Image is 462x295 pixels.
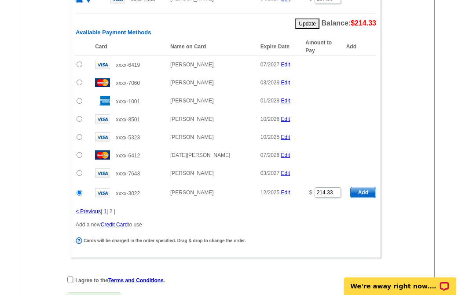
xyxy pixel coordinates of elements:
img: visa.gif [95,60,110,69]
span: xxxx-7643 [116,171,140,177]
span: $ [309,189,312,196]
a: 1 [104,208,107,215]
a: Edit [281,134,290,140]
a: Edit [281,80,290,86]
div: | | 2 | [76,208,376,215]
img: visa.gif [95,132,110,142]
p: Add a new to use [76,221,376,229]
span: xxxx-1001 [116,98,140,105]
span: [PERSON_NAME] [170,134,214,140]
span: xxxx-8501 [116,117,140,123]
a: Terms and Conditions [108,277,164,284]
span: 01/2028 [260,98,279,104]
button: Add [350,187,376,198]
img: mast.gif [95,78,110,87]
span: 07/2027 [260,62,279,68]
strong: I agree to the . [75,277,165,284]
span: $214.33 [351,19,376,27]
img: visa.gif [95,114,110,124]
span: [PERSON_NAME] [170,62,214,68]
span: Add [351,187,376,198]
th: Amount to Pay [301,38,346,55]
a: Edit [281,62,290,68]
img: mast.gif [95,150,110,160]
span: [PERSON_NAME] [170,80,214,86]
a: Credit Card [101,222,128,228]
a: Edit [281,116,290,122]
img: visa.gif [95,188,110,197]
th: Card [91,38,166,55]
span: 07/2026 [260,152,279,158]
span: 10/2025 [260,134,279,140]
th: Expire Date [256,38,301,55]
div: Cards will be charged in the order specified. Drag & drop to change the order. [76,237,374,244]
a: Edit [281,98,290,104]
a: Edit [281,152,290,158]
h6: Available Payment Methods [76,29,376,36]
span: 03/2027 [260,170,279,176]
span: [PERSON_NAME] [170,170,214,176]
span: [PERSON_NAME] [170,116,214,122]
span: Balance: [321,19,376,27]
span: [PERSON_NAME] [170,189,214,196]
a: < Previous [76,208,101,215]
span: xxxx-7060 [116,80,140,86]
span: xxxx-3022 [116,190,140,197]
span: [DATE][PERSON_NAME] [170,152,230,158]
span: xxxx-6412 [116,153,140,159]
a: Edit [281,189,290,196]
span: [PERSON_NAME] [170,98,214,104]
iframe: LiveChat chat widget [338,267,462,295]
th: Add [346,38,376,55]
span: xxxx-6419 [116,62,140,68]
span: 10/2026 [260,116,279,122]
button: Update [295,18,319,29]
span: 03/2029 [260,80,279,86]
th: Name on Card [166,38,256,55]
img: amex.gif [95,96,110,106]
span: xxxx-5323 [116,135,140,141]
a: Edit [281,170,290,176]
img: visa.gif [95,168,110,178]
span: 12/2025 [260,189,279,196]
